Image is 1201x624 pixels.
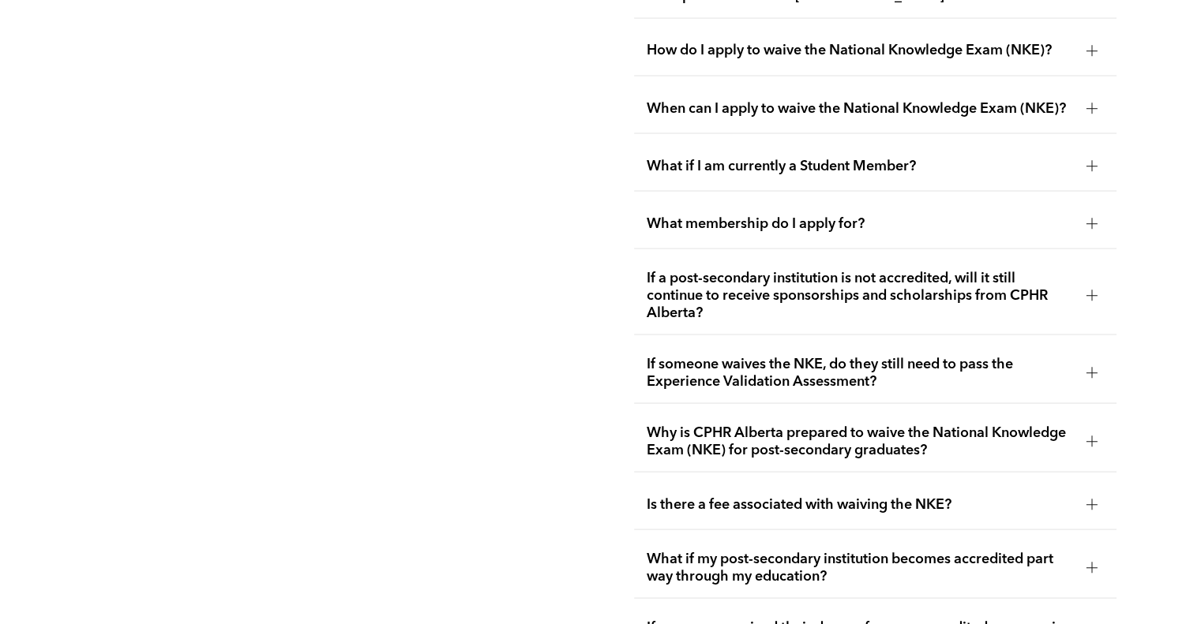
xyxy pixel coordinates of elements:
span: Why is CPHR Alberta prepared to waive the National Knowledge Exam (NKE) for post-secondary gradua... [647,424,1073,458]
span: What if my post-secondary institution becomes accredited part way through my education? [647,550,1073,585]
span: If a post-secondary institution is not accredited, will it still continue to receive sponsorships... [647,269,1073,321]
span: What membership do I apply for? [647,215,1073,232]
span: What if I am currently a Student Member? [647,157,1073,174]
span: When can I apply to waive the National Knowledge Exam (NKE)? [647,99,1073,117]
span: If someone waives the NKE, do they still need to pass the Experience Validation Assessment? [647,355,1073,390]
span: How do I apply to waive the National Knowledge Exam (NKE)? [647,42,1073,59]
span: Is there a fee associated with waiving the NKE? [647,495,1073,513]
